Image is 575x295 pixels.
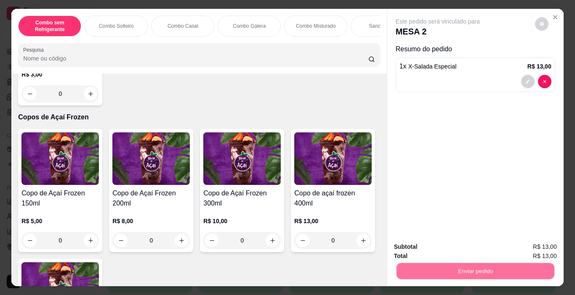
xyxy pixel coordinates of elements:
p: MESA 2 [396,26,480,37]
button: decrease-product-quantity [23,234,37,247]
button: increase-product-quantity [84,87,97,100]
h4: Copo de açaí frozen 400ml [294,188,372,208]
p: Copos de Açaí Frozen [18,112,380,122]
button: Enviar pedido [396,263,554,279]
input: Pesquisa [23,54,368,63]
p: R$ 8,00 [112,217,190,225]
p: Resumo do pedido [396,44,555,54]
p: R$ 13,00 [294,217,372,225]
p: R$ 3,00 [21,70,99,79]
button: Close [548,11,562,24]
p: Combo Casal [168,23,198,29]
p: Combo Solteiro [99,23,134,29]
p: R$ 13,00 [527,62,551,71]
p: R$ 10,00 [203,217,281,225]
strong: Total [394,253,407,259]
span: X-Salada Especial [408,63,456,70]
h4: Copo de Açaí Frozen 150ml [21,188,99,208]
button: decrease-product-quantity [538,75,551,88]
button: decrease-product-quantity [535,17,548,31]
p: Sanduíches [369,23,396,29]
h4: Copo de Açaí Frozen 300ml [203,188,281,208]
img: product-image [112,132,190,185]
label: Pesquisa [23,46,47,53]
button: increase-product-quantity [84,234,97,247]
p: Combo Misturado [296,23,336,29]
p: Combo Galera [233,23,266,29]
button: decrease-product-quantity [23,87,37,100]
h4: Copo de Açaí Frozen 200ml [112,188,190,208]
p: Combo sem Refrigerante [25,19,74,33]
img: product-image [294,132,372,185]
p: R$ 5,00 [21,217,99,225]
img: product-image [21,132,99,185]
p: Este pedido será vinculado para [396,17,480,26]
button: decrease-product-quantity [521,75,535,88]
p: 1 x [399,61,457,71]
img: product-image [203,132,281,185]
